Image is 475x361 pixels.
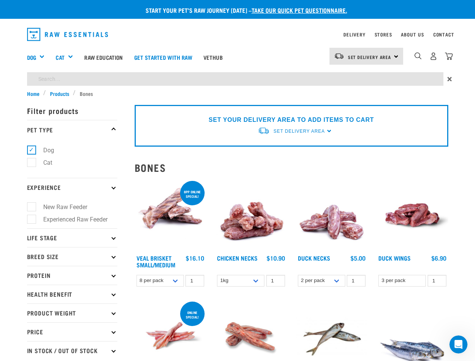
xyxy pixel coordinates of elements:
p: SET YOUR DELIVERY AREA TO ADD ITEMS TO CART [209,115,374,124]
a: Veal Brisket Small/Medium [137,256,175,266]
span: × [447,72,452,86]
img: Raw Essentials Logo [27,28,108,41]
div: $16.10 [186,255,204,261]
div: $6.90 [431,255,446,261]
span: Set Delivery Area [348,56,392,58]
a: Home [27,89,44,97]
img: Raw Essentials Duck Wings Raw Meaty Bones For Pets [376,179,448,251]
img: 1207 Veal Brisket 4pp 01 [135,179,206,251]
nav: dropdown navigation [21,25,454,44]
p: Health Benefit [27,285,117,303]
img: user.png [429,52,437,60]
a: take our quick pet questionnaire. [252,8,347,12]
img: Pile Of Duck Necks For Pets [296,179,368,251]
p: Pet Type [27,120,117,139]
div: $10.90 [267,255,285,261]
img: van-moving.png [334,53,344,59]
label: Dog [31,146,57,155]
nav: breadcrumbs [27,89,448,97]
p: Breed Size [27,247,117,266]
a: Raw Education [79,42,128,72]
p: Price [27,322,117,341]
span: Set Delivery Area [273,129,325,134]
img: Pile Of Chicken Necks For Pets [215,179,287,251]
input: 1 [266,275,285,287]
iframe: Intercom live chat [449,335,467,353]
p: Product Weight [27,303,117,322]
a: Contact [433,33,454,36]
input: 1 [347,275,366,287]
img: home-icon@2x.png [445,52,453,60]
input: 1 [428,275,446,287]
a: Vethub [198,42,228,72]
img: home-icon-1@2x.png [414,52,422,59]
p: Filter products [27,101,117,120]
div: $5.00 [351,255,366,261]
span: Products [50,89,69,97]
div: ONLINE SPECIAL! [180,307,205,323]
input: Search... [27,72,443,86]
a: Dog [27,53,36,62]
p: In Stock / Out Of Stock [27,341,117,360]
img: van-moving.png [258,127,270,135]
p: Life Stage [27,228,117,247]
a: Stores [375,33,392,36]
a: Duck Necks [298,256,330,259]
a: Delivery [343,33,365,36]
a: Duck Wings [378,256,411,259]
a: Get started with Raw [129,42,198,72]
div: 8pp online special! [180,186,205,202]
a: Cat [56,53,64,62]
label: Experienced Raw Feeder [31,215,111,224]
a: About Us [401,33,424,36]
p: Experience [27,178,117,197]
label: Cat [31,158,55,167]
input: 1 [185,275,204,287]
a: Chicken Necks [217,256,258,259]
label: New Raw Feeder [31,202,90,212]
span: Home [27,89,39,97]
a: Products [46,89,73,97]
p: Protein [27,266,117,285]
h2: Bones [135,162,448,173]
